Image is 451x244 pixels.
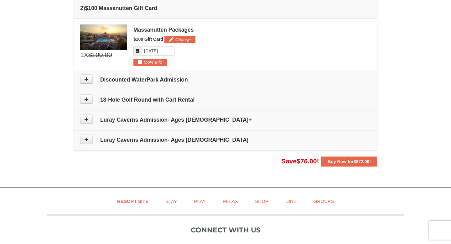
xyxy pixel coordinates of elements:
strong: Buy Now for ! [328,159,371,164]
p: Connect with us [47,225,404,235]
h4: Discounted WaterPark Admission [80,77,371,83]
span: $76.00 [297,157,317,165]
a: Shop [247,194,276,208]
span: $872.00 [354,159,370,164]
span: 1 [80,50,84,60]
h4: 18-Hole Golf Round with Cart Rental [80,97,371,103]
button: Buy Now for$872.00! [321,156,377,167]
span: X [84,50,88,60]
span: Save ! [281,157,319,165]
h4: Luray Caverns Admission- Ages [DEMOGRAPHIC_DATA]+ [80,117,371,123]
a: Dine [277,194,304,208]
span: $100 Gift Card [133,37,163,42]
button: More Info [133,59,167,66]
h4: 2 $100 Massanutten Gift Card [80,5,371,11]
a: Play [186,194,213,208]
div: Massanutten Packages [133,27,371,33]
span: ) [83,5,85,11]
a: Groups [306,194,342,208]
a: Stay [158,194,185,208]
a: Relax [215,194,246,208]
span: $100.00 [88,50,112,60]
button: Change [164,36,195,43]
a: Resort Site [109,194,156,208]
h4: Luray Caverns Admission- Ages [DEMOGRAPHIC_DATA] [80,137,371,143]
img: 6619879-1.jpg [80,24,127,50]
